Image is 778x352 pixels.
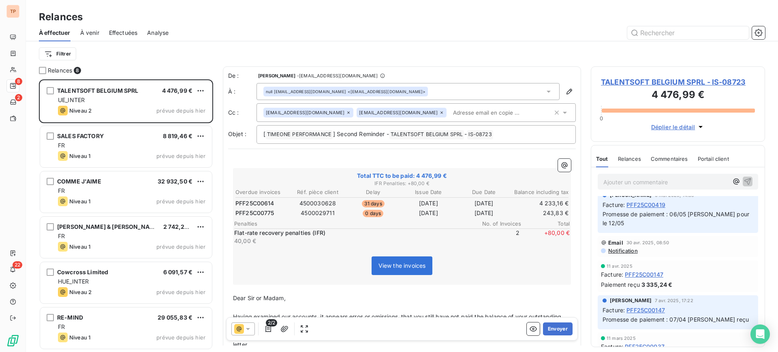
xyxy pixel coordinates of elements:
[163,132,193,139] span: 8 819,46 €
[80,29,99,37] span: À venir
[297,73,378,78] span: - [EMAIL_ADDRESS][DOMAIN_NAME]
[6,96,19,109] a: 2
[58,142,65,149] span: FR
[57,132,104,139] span: SALES FACTORY
[627,26,749,39] input: Rechercher
[467,130,493,139] span: IS-08723
[401,209,456,218] td: [DATE]
[163,223,194,230] span: 2 742,23 €
[48,66,72,75] span: Relances
[626,306,665,314] span: PFF25C00147
[601,280,640,289] span: Paiement reçu
[39,47,76,60] button: Filtrer
[234,220,472,227] span: Penalties
[266,319,277,326] span: 2/2
[233,313,563,320] span: Having examined our accounts, it appears erros or omissions, that you still have not paid the bal...
[57,223,160,230] span: [PERSON_NAME] & [PERSON_NAME]
[74,67,81,74] span: 8
[626,201,665,209] span: PFF25C00419
[472,220,521,227] span: No. of Invoices
[389,130,464,139] span: TALENTSOFT BELGIUM SPRL
[228,109,256,117] label: Cc :
[235,209,274,217] span: PFF25C00775
[156,334,205,341] span: prévue depuis hier
[228,130,246,137] span: Objet :
[233,294,286,301] span: Dear Sir or Madam,
[291,209,345,218] td: 4500029711
[266,110,344,115] span: [EMAIL_ADDRESS][DOMAIN_NAME]
[291,188,345,196] th: Réf. pièce client
[698,156,729,162] span: Portail client
[607,247,638,254] span: Notification
[363,210,383,217] span: 0 days
[156,289,205,295] span: prévue depuis hier
[521,220,570,227] span: Total
[457,188,511,196] th: Due Date
[156,153,205,159] span: prévue depuis hier
[450,107,543,119] input: Adresse email en copie ...
[601,270,623,279] span: Facture :
[158,178,192,185] span: 32 932,50 €
[162,87,193,94] span: 4 476,99 €
[15,94,22,101] span: 2
[378,262,426,269] span: View the invoices
[6,5,19,18] div: TP
[266,130,333,139] span: TIMEONE PERFORMANCE
[346,188,400,196] th: Delay
[158,314,192,321] span: 29 055,83 €
[234,229,469,237] p: Flat-rate recovery penalties (IFR)
[234,180,570,187] span: IFR Penalties : + 80,00 €
[57,269,108,275] span: Cowcross Limited
[625,342,665,351] span: PFF25C00037
[147,29,169,37] span: Analyse
[457,209,511,218] td: [DATE]
[109,29,138,37] span: Effectuées
[359,110,438,115] span: [EMAIL_ADDRESS][DOMAIN_NAME]
[57,314,83,321] span: RE-MIND
[266,89,346,94] span: null [EMAIL_ADDRESS][DOMAIN_NAME]
[228,72,256,80] span: De :
[655,298,693,303] span: 7 avr. 2025, 17:22
[15,78,22,85] span: 8
[649,122,707,132] button: Déplier le détail
[39,10,83,24] h3: Relances
[39,79,213,352] div: grid
[6,334,19,347] img: Logo LeanPay
[58,233,65,239] span: FR
[655,193,695,198] span: 6 mai 2025, 14:39
[234,237,469,245] p: 40,00 €
[401,199,456,208] td: [DATE]
[234,172,570,180] span: Total TTC to be paid: 4 476,99 €
[228,87,256,96] label: À :
[39,29,71,37] span: À effectuer
[596,156,608,162] span: Tout
[266,89,425,94] div: <[EMAIL_ADDRESS][DOMAIN_NAME]>
[512,209,569,218] td: 243,83 €
[610,297,652,304] span: [PERSON_NAME]
[6,79,19,92] a: 8
[333,130,389,137] span: ] Second Reminder -
[512,199,569,208] td: 4 233,16 €
[156,243,205,250] span: prévue depuis hier
[235,199,274,207] span: PFF25C00614
[603,306,625,314] span: Facture :
[625,270,663,279] span: PFF25C00147
[543,322,573,335] button: Envoyer
[69,334,90,341] span: Niveau 1
[607,336,636,341] span: 11 mars 2025
[69,289,92,295] span: Niveau 2
[603,316,749,323] span: Promesse de paiement : 07/04 [PERSON_NAME] reçu
[603,211,751,227] span: Promesse de paiement : 06/05 [PERSON_NAME] pour le 12/05
[58,278,89,285] span: HUE_INTER
[163,269,193,275] span: 6 091,57 €
[651,156,688,162] span: Commentaires
[58,187,65,194] span: FR
[258,73,295,78] span: [PERSON_NAME]
[401,188,456,196] th: Issue Date
[457,199,511,208] td: [DATE]
[603,201,625,209] span: Facture :
[512,188,569,196] th: Balance including tax
[601,342,623,351] span: Facture :
[750,324,770,344] div: Open Intercom Messenger
[464,130,467,137] span: -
